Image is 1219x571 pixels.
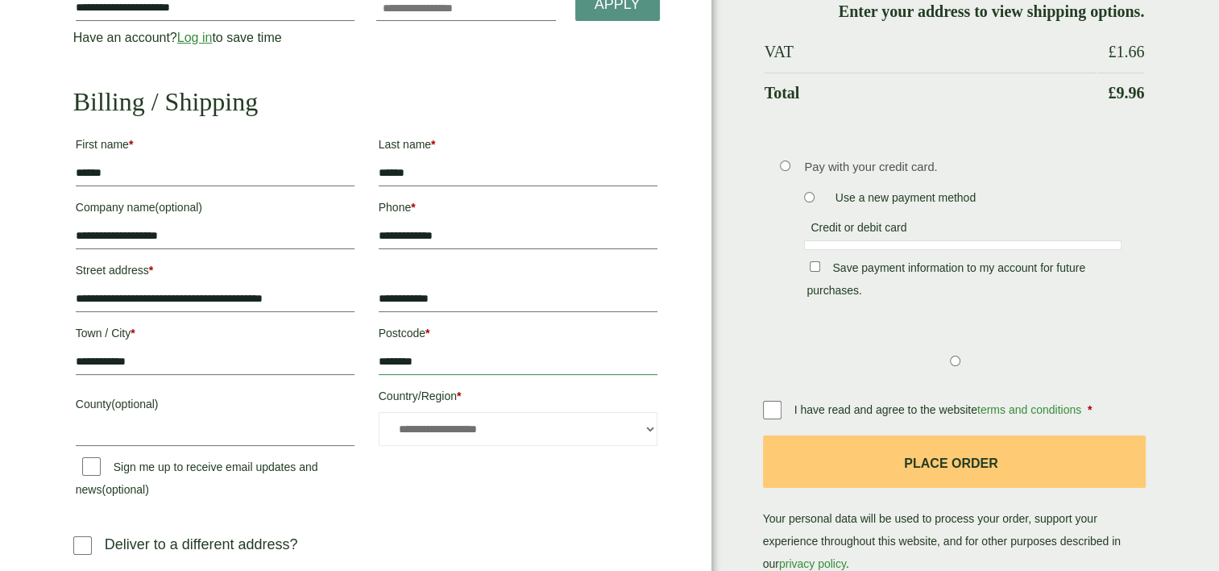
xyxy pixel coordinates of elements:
[379,133,657,160] label: Last name
[794,403,1084,416] span: I have read and agree to the website
[765,32,1097,71] th: VAT
[149,264,153,277] abbr: required
[431,138,435,151] abbr: required
[131,327,135,340] abbr: required
[1108,84,1144,102] bdi: 9.96
[804,221,913,239] label: Credit or debit card
[76,133,355,160] label: First name
[177,31,213,44] a: Log in
[111,398,158,411] span: (optional)
[82,457,101,476] input: Sign me up to receive email updates and news(optional)
[73,28,357,48] p: Have an account? to save time
[779,557,846,570] a: privacy policy
[155,201,202,214] span: (optional)
[76,461,318,501] label: Sign me up to receive email updates and news
[765,73,1097,112] th: Total
[1108,43,1144,60] bdi: 1.66
[1108,84,1116,102] span: £
[379,385,657,412] label: Country/Region
[379,196,657,223] label: Phone
[1108,43,1116,60] span: £
[129,138,133,151] abbr: required
[457,390,461,402] abbr: required
[829,191,982,209] label: Use a new payment method
[411,201,415,214] abbr: required
[76,393,355,420] label: County
[804,158,1121,176] p: Pay with your credit card.
[977,403,1081,416] a: terms and conditions
[379,322,657,349] label: Postcode
[763,436,1146,488] button: Place order
[76,322,355,349] label: Town / City
[425,327,429,340] abbr: required
[102,483,148,496] span: (optional)
[806,261,1085,302] label: Save payment information to my account for future purchases.
[73,86,660,117] h2: Billing / Shipping
[105,534,298,556] p: Deliver to a different address?
[76,196,355,223] label: Company name
[76,259,355,286] label: Street address
[1088,403,1092,416] abbr: required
